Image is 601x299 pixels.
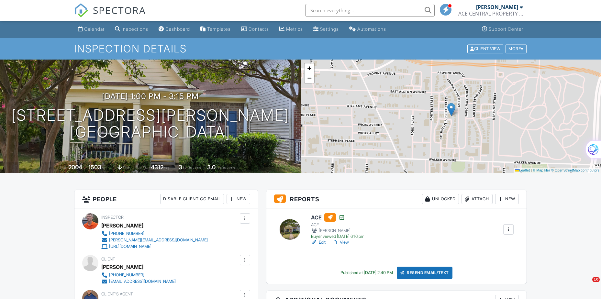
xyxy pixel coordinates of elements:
[68,164,82,171] div: 2004
[74,3,88,17] img: The Best Home Inspection Software - Spectora
[101,278,176,285] a: [EMAIL_ADDRESS][DOMAIN_NAME]
[101,243,208,250] a: [URL][DOMAIN_NAME]
[531,168,532,172] span: |
[101,215,124,220] span: Inspector
[84,26,105,32] div: Calendar
[102,92,199,101] h3: [DATE] 1:00 pm - 3:15 pm
[109,244,151,249] div: [URL][DOMAIN_NAME]
[101,237,208,243] a: [PERSON_NAME][EMAIL_ADDRESS][DOMAIN_NAME]
[156,23,193,35] a: Dashboard
[458,10,523,17] div: ACE CENTRAL PROPERTY INSPECTION LLC
[151,164,163,171] div: 4312
[179,164,182,171] div: 3
[307,74,311,82] span: −
[217,165,235,170] span: bathrooms
[74,43,527,54] h1: Inspection Details
[305,4,435,17] input: Search everything...
[165,26,190,32] div: Dashboard
[249,26,269,32] div: Contacts
[101,257,115,261] span: Client
[347,23,389,35] a: Automations (Basic)
[515,168,530,172] a: Leaflet
[102,165,111,170] span: sq. ft.
[75,23,107,35] a: Calendar
[579,277,595,293] iframe: Intercom live chat
[198,23,233,35] a: Templates
[109,231,144,236] div: [PHONE_NUMBER]
[332,239,349,246] a: View
[109,238,208,243] div: [PERSON_NAME][EMAIL_ADDRESS][DOMAIN_NAME]
[122,26,148,32] div: Inspections
[183,165,201,170] span: bedrooms
[495,194,519,204] div: New
[101,272,176,278] a: [PHONE_NUMBER]
[136,165,150,170] span: Lot Size
[340,270,393,275] div: Published at [DATE] 2:40 PM
[101,221,143,230] div: [PERSON_NAME]
[74,9,146,22] a: SPECTORA
[227,194,250,204] div: New
[112,23,151,35] a: Inspections
[239,23,272,35] a: Contacts
[305,63,314,73] a: Zoom in
[101,262,143,272] div: [PERSON_NAME]
[93,3,146,17] span: SPECTORA
[101,230,208,237] a: [PHONE_NUMBER]
[551,168,599,172] a: © OpenStreetMap contributors
[307,64,311,72] span: +
[311,227,364,234] div: [PERSON_NAME]
[467,44,503,53] div: Client View
[266,190,527,208] h3: Reports
[467,46,505,51] a: Client View
[311,222,364,227] div: ACE
[533,168,550,172] a: © MapTiler
[109,272,144,278] div: [PHONE_NUMBER]
[60,165,67,170] span: Built
[476,4,518,10] div: [PERSON_NAME]
[506,44,527,53] div: More
[74,190,258,208] h3: People
[305,73,314,83] a: Zoom out
[357,26,386,32] div: Automations
[109,279,176,284] div: [EMAIL_ADDRESS][DOMAIN_NAME]
[207,26,231,32] div: Templates
[311,239,326,246] a: Edit
[311,213,364,222] h6: ACE
[447,103,455,116] img: Marker
[311,23,341,35] a: Settings
[397,267,452,279] div: Resend Email/Text
[489,26,523,32] div: Support Center
[277,23,306,35] a: Metrics
[422,194,459,204] div: Unlocked
[592,277,600,282] span: 10
[123,165,130,170] span: slab
[286,26,303,32] div: Metrics
[88,164,101,171] div: 1503
[11,107,289,141] h1: [STREET_ADDRESS][PERSON_NAME] [GEOGRAPHIC_DATA]
[207,164,216,171] div: 3.0
[462,194,493,204] div: Attach
[164,165,173,170] span: sq.ft.
[160,194,224,204] div: Disable Client CC Email
[320,26,339,32] div: Settings
[311,234,364,239] div: Buyer viewed [DATE] 6:16 pm
[479,23,526,35] a: Support Center
[311,213,364,239] a: ACE ACE [PERSON_NAME] Buyer viewed [DATE] 6:16 pm
[101,292,133,296] span: Client's Agent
